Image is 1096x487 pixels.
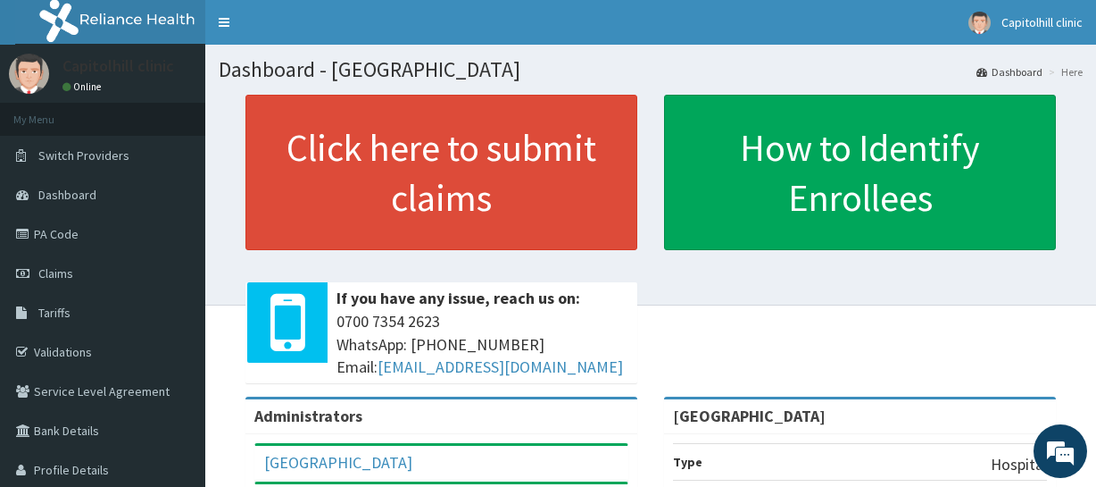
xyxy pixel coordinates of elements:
[62,58,174,74] p: Capitolhill clinic
[38,265,73,281] span: Claims
[991,453,1047,476] p: Hospital
[62,80,105,93] a: Online
[38,147,129,164] span: Switch Providers
[245,95,637,250] a: Click here to submit claims
[219,58,1083,81] h1: Dashboard - [GEOGRAPHIC_DATA]
[1001,14,1083,30] span: Capitolhill clinic
[38,187,96,203] span: Dashboard
[673,406,826,426] strong: [GEOGRAPHIC_DATA]
[336,310,628,379] span: 0700 7354 2623 WhatsApp: [PHONE_NUMBER] Email:
[968,12,991,34] img: User Image
[664,95,1056,250] a: How to Identify Enrollees
[673,454,702,470] b: Type
[38,305,71,321] span: Tariffs
[378,357,623,377] a: [EMAIL_ADDRESS][DOMAIN_NAME]
[1044,64,1083,80] li: Here
[976,64,1042,80] a: Dashboard
[254,406,362,426] b: Administrators
[336,288,580,308] b: If you have any issue, reach us on:
[264,452,412,473] a: [GEOGRAPHIC_DATA]
[9,54,49,94] img: User Image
